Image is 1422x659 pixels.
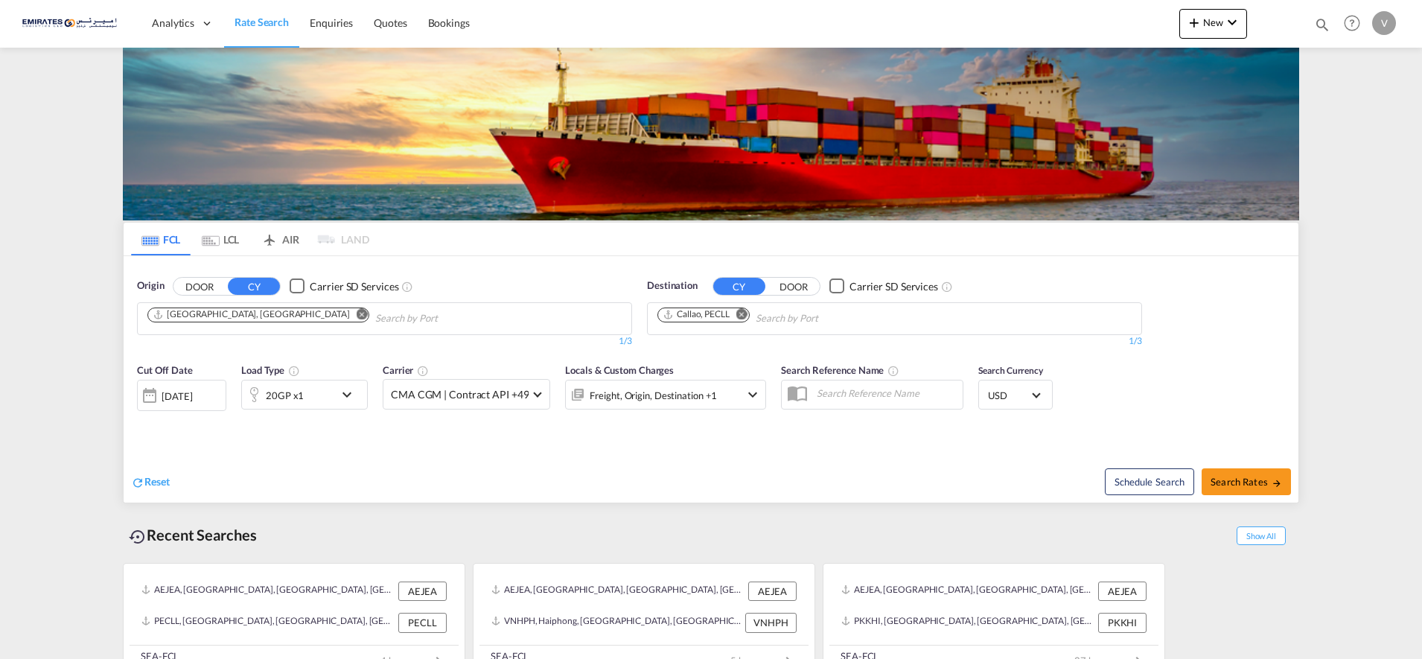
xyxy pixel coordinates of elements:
[1372,11,1396,35] div: V
[131,223,191,255] md-tab-item: FCL
[131,476,144,489] md-icon: icon-refresh
[290,278,398,294] md-checkbox: Checkbox No Ink
[941,281,953,293] md-icon: Unchecked: Search for CY (Container Yard) services for all selected carriers.Checked : Search for...
[250,223,310,255] md-tab-item: AIR
[655,303,903,331] md-chips-wrap: Chips container. Use arrow keys to select chips.
[1202,468,1291,495] button: Search Ratesicon-arrow-right
[768,278,820,295] button: DOOR
[663,308,730,321] div: Callao, PECLL
[162,389,192,403] div: [DATE]
[1314,16,1330,33] md-icon: icon-magnify
[748,582,797,601] div: AEJEA
[988,389,1030,402] span: USD
[141,613,395,632] div: PECLL, Callao, Peru, South America, Americas
[288,365,300,377] md-icon: icon-information-outline
[841,582,1094,601] div: AEJEA, Jebel Ali, United Arab Emirates, Middle East, Middle East
[137,380,226,411] div: [DATE]
[1339,10,1372,37] div: Help
[228,278,280,295] button: CY
[173,278,226,295] button: DOOR
[428,16,470,29] span: Bookings
[153,308,349,321] div: Jebel Ali, AEJEA
[744,386,762,404] md-icon: icon-chevron-down
[152,16,194,31] span: Analytics
[129,528,147,546] md-icon: icon-backup-restore
[266,385,304,406] div: 20GP x1
[153,308,352,321] div: Press delete to remove this chip.
[1179,9,1247,39] button: icon-plus 400-fgNewicon-chevron-down
[829,278,938,294] md-checkbox: Checkbox No Ink
[375,307,517,331] input: Chips input.
[310,16,353,29] span: Enquiries
[398,613,447,632] div: PECLL
[261,231,278,242] md-icon: icon-airplane
[1272,478,1282,488] md-icon: icon-arrow-right
[137,410,148,430] md-datepicker: Select
[809,382,963,404] input: Search Reference Name
[887,365,899,377] md-icon: Your search will be saved by the below given name
[131,474,170,491] div: icon-refreshReset
[391,387,529,402] span: CMA CGM | Contract API +49
[1098,582,1147,601] div: AEJEA
[137,278,164,293] span: Origin
[1185,13,1203,31] md-icon: icon-plus 400-fg
[123,518,263,552] div: Recent Searches
[978,365,1043,376] span: Search Currency
[383,364,429,376] span: Carrier
[417,365,429,377] md-icon: The selected Trucker/Carrierwill be displayed in the rate results If the rates are from another f...
[1211,476,1282,488] span: Search Rates
[647,335,1142,348] div: 1/3
[141,582,395,601] div: AEJEA, Jebel Ali, United Arab Emirates, Middle East, Middle East
[235,16,289,28] span: Rate Search
[145,303,523,331] md-chips-wrap: Chips container. Use arrow keys to select chips.
[986,384,1045,406] md-select: Select Currency: $ USDUnited States Dollar
[663,308,733,321] div: Press delete to remove this chip.
[398,582,447,601] div: AEJEA
[1314,16,1330,39] div: icon-magnify
[781,364,899,376] span: Search Reference Name
[1098,613,1147,632] div: PKKHI
[849,279,938,294] div: Carrier SD Services
[241,364,300,376] span: Load Type
[756,307,897,331] input: Chips input.
[22,7,123,40] img: c67187802a5a11ec94275b5db69a26e6.png
[123,48,1299,220] img: LCL+%26+FCL+BACKGROUND.png
[491,613,742,632] div: VNHPH, Haiphong, Viet Nam, South East Asia, Asia Pacific
[144,475,170,488] span: Reset
[491,582,745,601] div: AEJEA, Jebel Ali, United Arab Emirates, Middle East, Middle East
[374,16,406,29] span: Quotes
[124,256,1298,503] div: OriginDOOR CY Checkbox No InkUnchecked: Search for CY (Container Yard) services for all selected ...
[713,278,765,295] button: CY
[401,281,413,293] md-icon: Unchecked: Search for CY (Container Yard) services for all selected carriers.Checked : Search for...
[131,223,369,255] md-pagination-wrapper: Use the left and right arrow keys to navigate between tabs
[137,335,632,348] div: 1/3
[1105,468,1194,495] button: Note: By default Schedule search will only considerorigin ports, destination ports and cut off da...
[346,308,369,323] button: Remove
[727,308,749,323] button: Remove
[1185,16,1241,28] span: New
[241,380,368,410] div: 20GP x1icon-chevron-down
[338,386,363,404] md-icon: icon-chevron-down
[1339,10,1365,36] span: Help
[590,385,717,406] div: Freight Origin Destination Factory Stuffing
[1223,13,1241,31] md-icon: icon-chevron-down
[647,278,698,293] span: Destination
[137,364,193,376] span: Cut Off Date
[745,613,797,632] div: VNHPH
[1237,526,1286,545] span: Show All
[565,380,766,410] div: Freight Origin Destination Factory Stuffingicon-chevron-down
[191,223,250,255] md-tab-item: LCL
[841,613,1094,632] div: PKKHI, Karachi, Pakistan, Indian Subcontinent, Asia Pacific
[565,364,674,376] span: Locals & Custom Charges
[310,279,398,294] div: Carrier SD Services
